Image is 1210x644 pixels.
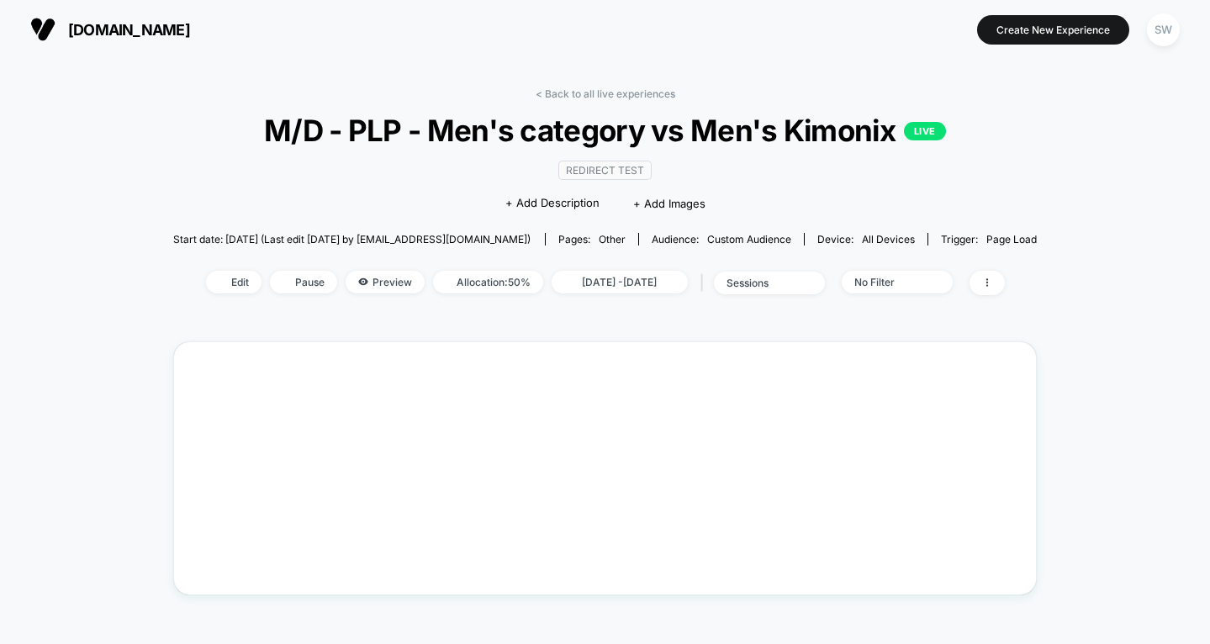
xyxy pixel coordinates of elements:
span: all devices [862,233,915,245]
div: No Filter [854,276,922,288]
img: Visually logo [30,17,55,42]
div: sessions [727,277,794,289]
span: Pause [270,271,337,293]
span: Custom Audience [707,233,791,245]
span: Edit [206,271,262,293]
button: SW [1142,13,1185,47]
div: Pages: [558,233,626,245]
span: Start date: [DATE] (Last edit [DATE] by [EMAIL_ADDRESS][DOMAIN_NAME]) [173,233,531,245]
div: Trigger: [941,233,1037,245]
span: [DOMAIN_NAME] [68,21,190,39]
button: Create New Experience [977,15,1129,45]
span: other [599,233,626,245]
span: [DATE] - [DATE] [552,271,688,293]
p: LIVE [904,122,946,140]
span: Preview [346,271,425,293]
span: Device: [804,233,927,245]
span: + Add Images [633,197,705,210]
span: | [696,271,714,295]
div: Audience: [652,233,791,245]
span: M/D - PLP - Men's category vs Men's Kimonix [216,113,994,148]
span: Page Load [986,233,1037,245]
div: SW [1147,13,1180,46]
span: Allocation: 50% [433,271,543,293]
button: [DOMAIN_NAME] [25,16,195,43]
span: Redirect Test [558,161,652,180]
span: + Add Description [505,195,600,212]
a: < Back to all live experiences [536,87,675,100]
